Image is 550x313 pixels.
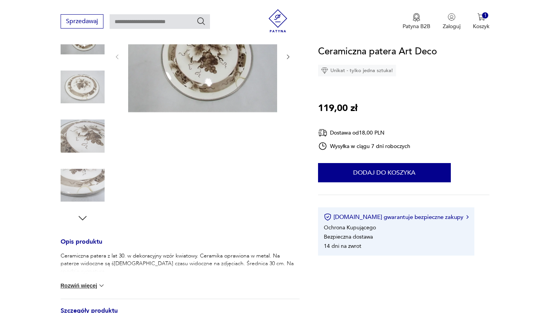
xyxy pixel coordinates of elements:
[473,13,489,30] button: 1Koszyk
[466,215,469,219] img: Ikona strzałki w prawo
[61,114,105,158] img: Zdjęcie produktu Ceramiczna patera Art Deco
[403,13,430,30] button: Patyna B2B
[128,0,277,112] img: Zdjęcie produktu Ceramiczna patera Art Deco
[321,67,328,74] img: Ikona diamentu
[61,19,103,25] a: Sprzedawaj
[403,13,430,30] a: Ikona medaluPatyna B2B
[61,14,103,29] button: Sprzedawaj
[473,23,489,30] p: Koszyk
[324,233,373,241] li: Bezpieczna dostawa
[196,17,206,26] button: Szukaj
[324,242,361,250] li: 14 dni na zwrot
[482,12,489,19] div: 1
[318,128,327,138] img: Ikona dostawy
[477,13,485,21] img: Ikona koszyka
[318,44,437,59] h1: Ceramiczna patera Art Deco
[318,65,396,76] div: Unikat - tylko jedna sztuka!
[324,213,332,221] img: Ikona certyfikatu
[61,163,105,207] img: Zdjęcie produktu Ceramiczna patera Art Deco
[413,13,420,22] img: Ikona medalu
[318,163,451,182] button: Dodaj do koszyka
[61,252,300,275] p: Ceramiczna patera z lat 30. w dekoracyjny wzór kwiatowy. Ceramika oprawiona w metal. Na paterze w...
[443,23,460,30] p: Zaloguj
[61,239,300,252] h3: Opis produktu
[318,141,411,151] div: Wysyłka w ciągu 7 dni roboczych
[318,128,411,138] div: Dostawa od 18,00 PLN
[324,213,469,221] button: [DOMAIN_NAME] gwarantuje bezpieczne zakupy
[318,101,357,116] p: 119,00 zł
[324,224,376,231] li: Ochrona Kupującego
[266,9,289,32] img: Patyna - sklep z meblami i dekoracjami vintage
[448,13,455,21] img: Ikonka użytkownika
[61,282,105,289] button: Rozwiń więcej
[443,13,460,30] button: Zaloguj
[403,23,430,30] p: Patyna B2B
[98,282,105,289] img: chevron down
[61,65,105,109] img: Zdjęcie produktu Ceramiczna patera Art Deco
